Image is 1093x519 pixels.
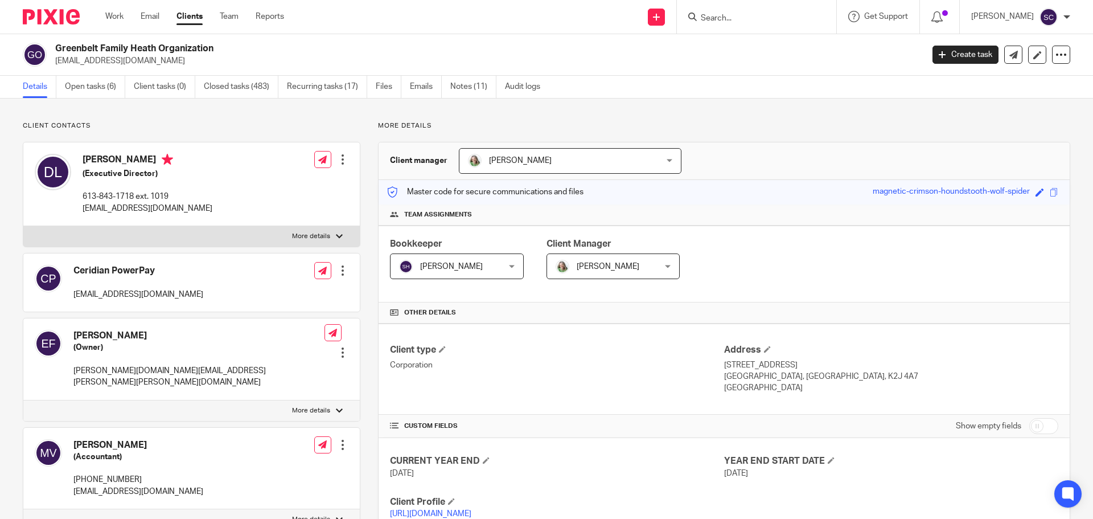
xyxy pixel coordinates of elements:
a: Clients [176,11,203,22]
div: magnetic-crimson-houndstooth-wolf-spider [873,186,1030,199]
p: [GEOGRAPHIC_DATA], [GEOGRAPHIC_DATA], K2J 4A7 [724,371,1058,382]
a: Client tasks (0) [134,76,195,98]
img: svg%3E [35,154,71,190]
a: Email [141,11,159,22]
span: Client Manager [546,239,611,248]
h4: Client Profile [390,496,724,508]
a: Work [105,11,124,22]
img: svg%3E [35,265,62,292]
h4: Client type [390,344,724,356]
a: Details [23,76,56,98]
p: More details [292,406,330,415]
span: Get Support [864,13,908,21]
h4: [PERSON_NAME] [73,439,203,451]
img: Pixie [23,9,80,24]
span: [DATE] [390,469,414,477]
a: Reports [256,11,284,22]
p: 613-843-1718 ext. 1019 [83,191,212,202]
h4: Ceridian PowerPay [73,265,203,277]
img: KC%20Photo.jpg [468,154,482,167]
a: Audit logs [505,76,549,98]
p: Corporation [390,359,724,371]
p: [EMAIL_ADDRESS][DOMAIN_NAME] [55,55,915,67]
p: More details [292,232,330,241]
a: Open tasks (6) [65,76,125,98]
img: svg%3E [35,439,62,467]
span: Bookkeeper [390,239,442,248]
p: Master code for secure communications and files [387,186,584,198]
img: svg%3E [399,260,413,273]
h5: (Executive Director) [83,168,212,179]
a: Notes (11) [450,76,496,98]
h4: [PERSON_NAME] [73,330,324,342]
a: Emails [410,76,442,98]
span: [PERSON_NAME] [577,263,639,271]
span: [PERSON_NAME] [489,157,552,165]
i: Primary [162,154,173,165]
span: [PERSON_NAME] [420,263,483,271]
img: svg%3E [23,43,47,67]
input: Search [700,14,802,24]
label: Show empty fields [956,420,1021,432]
h4: YEAR END START DATE [724,455,1058,467]
a: [URL][DOMAIN_NAME] [390,510,471,518]
h5: (Owner) [73,342,324,353]
h4: Address [724,344,1058,356]
img: svg%3E [35,330,62,357]
a: Create task [932,46,999,64]
a: Recurring tasks (17) [287,76,367,98]
h2: Greenbelt Family Heath Organization [55,43,743,55]
p: [EMAIL_ADDRESS][DOMAIN_NAME] [73,486,203,497]
p: More details [378,121,1070,130]
h5: (Accountant) [73,451,203,463]
p: [EMAIL_ADDRESS][DOMAIN_NAME] [83,203,212,214]
h4: CURRENT YEAR END [390,455,724,467]
a: Team [220,11,239,22]
h4: CUSTOM FIELDS [390,422,724,431]
span: Other details [404,308,456,317]
img: svg%3E [1039,8,1058,26]
p: [GEOGRAPHIC_DATA] [724,382,1058,394]
h4: [PERSON_NAME] [83,154,212,168]
span: Team assignments [404,210,472,219]
h3: Client manager [390,155,447,166]
img: KC%20Photo.jpg [556,260,569,273]
p: [EMAIL_ADDRESS][DOMAIN_NAME] [73,289,203,300]
p: [STREET_ADDRESS] [724,359,1058,371]
p: [PHONE_NUMBER] [73,474,203,485]
p: Client contacts [23,121,360,130]
p: [PERSON_NAME] [971,11,1034,22]
a: Closed tasks (483) [204,76,278,98]
a: Files [376,76,401,98]
p: [PERSON_NAME][DOMAIN_NAME][EMAIL_ADDRESS][PERSON_NAME][PERSON_NAME][DOMAIN_NAME] [73,365,324,389]
span: [DATE] [724,469,748,477]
